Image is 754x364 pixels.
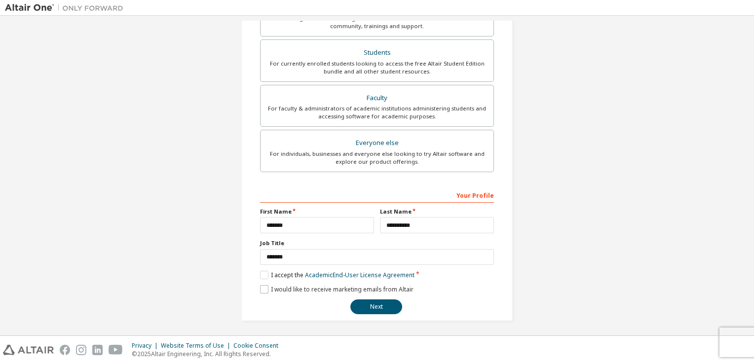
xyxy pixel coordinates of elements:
[305,271,415,279] a: Academic End-User License Agreement
[132,342,161,350] div: Privacy
[266,60,488,75] div: For currently enrolled students looking to access the free Altair Student Edition bundle and all ...
[266,46,488,60] div: Students
[5,3,128,13] img: Altair One
[350,299,402,314] button: Next
[3,345,54,355] img: altair_logo.svg
[132,350,284,358] p: © 2025 Altair Engineering, Inc. All Rights Reserved.
[260,208,374,216] label: First Name
[266,150,488,166] div: For individuals, businesses and everyone else looking to try Altair software and explore our prod...
[266,14,488,30] div: For existing customers looking to access software downloads, HPC resources, community, trainings ...
[161,342,233,350] div: Website Terms of Use
[260,187,494,203] div: Your Profile
[233,342,284,350] div: Cookie Consent
[266,105,488,120] div: For faculty & administrators of academic institutions administering students and accessing softwa...
[260,285,414,293] label: I would like to receive marketing emails from Altair
[266,91,488,105] div: Faculty
[109,345,123,355] img: youtube.svg
[260,271,415,279] label: I accept the
[92,345,103,355] img: linkedin.svg
[260,239,494,247] label: Job Title
[266,136,488,150] div: Everyone else
[380,208,494,216] label: Last Name
[60,345,70,355] img: facebook.svg
[76,345,86,355] img: instagram.svg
